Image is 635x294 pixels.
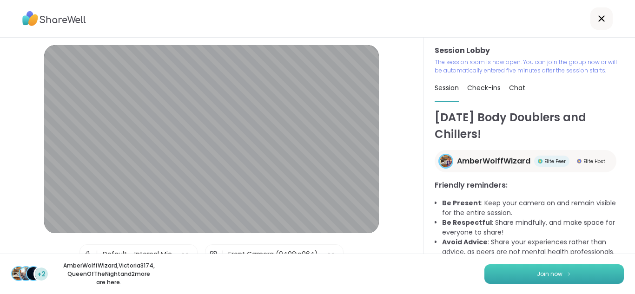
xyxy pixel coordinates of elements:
[457,156,530,167] span: AmberWolffWizard
[96,245,98,263] span: |
[544,158,566,165] span: Elite Peer
[442,218,624,237] li: : Share mindfully, and make space for everyone to share!
[12,267,25,280] img: AmberWolffWizard
[435,109,624,143] h1: [DATE] Body Doublers and Chillers!
[440,155,452,167] img: AmberWolffWizard
[22,8,86,29] img: ShareWell Logo
[435,180,624,191] h3: Friendly reminders:
[37,269,46,279] span: +2
[435,45,624,56] h3: Session Lobby
[442,198,481,208] b: Be Present
[442,218,492,227] b: Be Respectful
[84,245,92,263] img: Microphone
[467,83,501,92] span: Check-ins
[442,198,624,218] li: : Keep your camera on and remain visible for the entire session.
[435,83,459,92] span: Session
[509,83,525,92] span: Chat
[442,237,624,257] li: : Share your experiences rather than advice, as peers are not mental health professionals.
[103,249,172,259] div: Default - Internal Mic
[577,159,582,163] img: Elite Host
[20,267,33,280] img: Victoria3174
[583,158,605,165] span: Elite Host
[537,270,562,278] span: Join now
[209,245,218,263] img: Camera
[435,150,616,172] a: AmberWolffWizardAmberWolffWizardElite PeerElite PeerElite HostElite Host
[442,237,488,247] b: Avoid Advice
[484,264,624,284] button: Join now
[566,271,572,276] img: ShareWell Logomark
[228,249,318,259] div: Front Camera (0408:a064)
[57,261,161,287] p: AmberWolffWizard , Victoria3174 , QueenOfTheNight and 2 more are here.
[27,267,40,280] img: QueenOfTheNight
[538,159,542,163] img: Elite Peer
[221,245,224,263] span: |
[435,58,624,75] p: The session room is now open. You can join the group now or will be automatically entered five mi...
